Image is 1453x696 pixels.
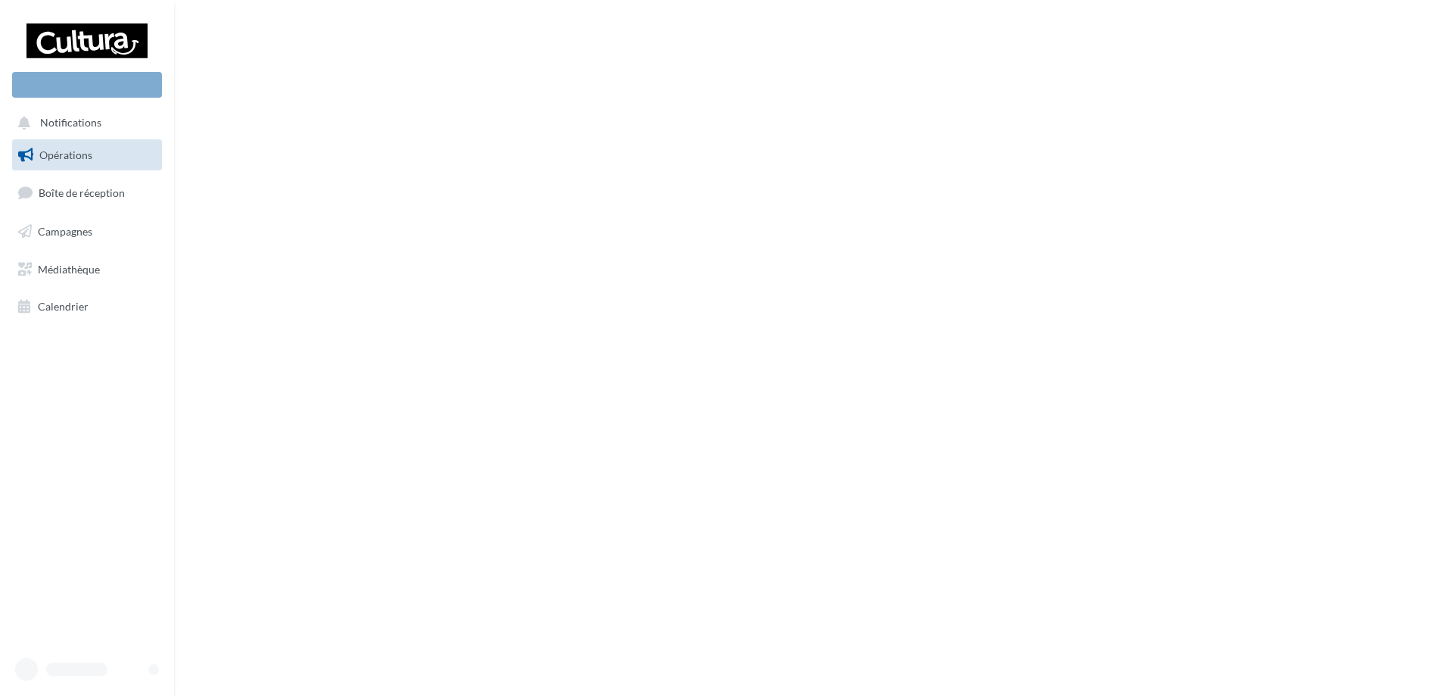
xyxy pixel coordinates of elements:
a: Calendrier [9,291,165,323]
span: Boîte de réception [39,186,125,199]
span: Notifications [40,117,101,130]
a: Opérations [9,139,165,171]
a: Médiathèque [9,254,165,286]
span: Campagnes [38,225,92,238]
div: Nouvelle campagne [12,72,162,98]
a: Boîte de réception [9,176,165,209]
span: Médiathèque [38,262,100,275]
span: Opérations [39,148,92,161]
a: Campagnes [9,216,165,248]
span: Calendrier [38,300,89,313]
